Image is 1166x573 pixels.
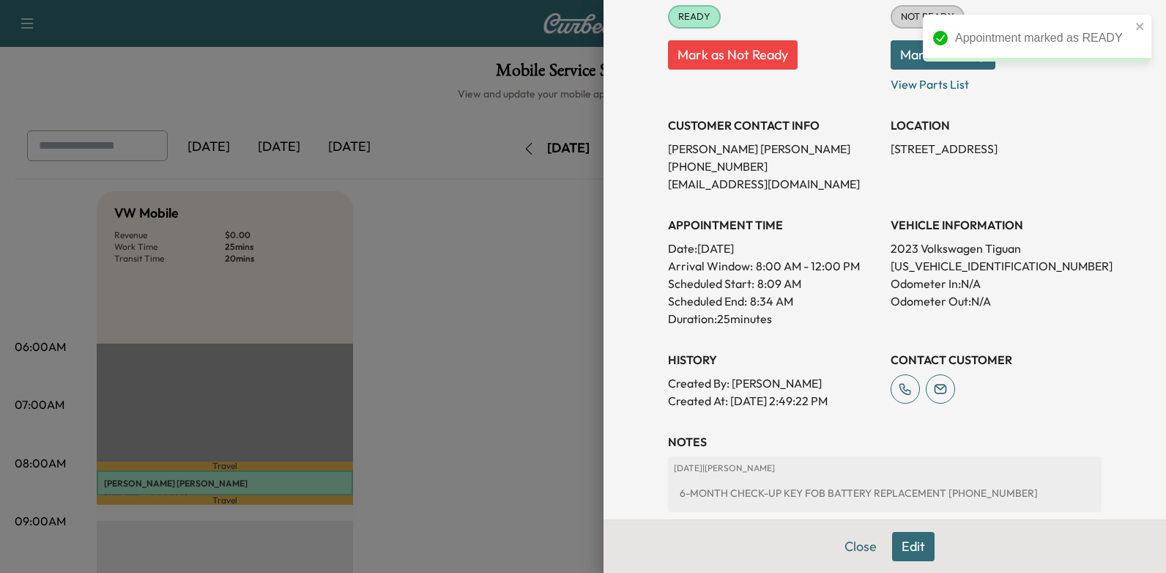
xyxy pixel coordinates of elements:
[1135,21,1145,32] button: close
[668,40,798,70] button: Mark as Not Ready
[835,532,886,561] button: Close
[668,240,879,257] p: Date: [DATE]
[891,240,1102,257] p: 2023 Volkswagen Tiguan
[891,275,1102,292] p: Odometer In: N/A
[891,40,995,70] button: Mark as Ready
[757,275,801,292] p: 8:09 AM
[668,351,879,369] h3: History
[674,462,1096,474] p: [DATE] | [PERSON_NAME]
[668,175,879,193] p: [EMAIL_ADDRESS][DOMAIN_NAME]
[668,158,879,175] p: [PHONE_NUMBER]
[892,532,935,561] button: Edit
[668,257,879,275] p: Arrival Window:
[674,480,1096,506] div: 6-MONTH CHECK-UP KEY FOB BATTERY REPLACEMENT [PHONE_NUMBER]
[668,117,879,134] h3: CUSTOMER CONTACT INFO
[669,10,719,24] span: READY
[750,292,793,310] p: 8:34 AM
[891,117,1102,134] h3: LOCATION
[891,140,1102,158] p: [STREET_ADDRESS]
[668,292,747,310] p: Scheduled End:
[756,257,860,275] span: 8:00 AM - 12:00 PM
[668,275,754,292] p: Scheduled Start:
[891,257,1102,275] p: [US_VEHICLE_IDENTIFICATION_NUMBER]
[668,310,879,328] p: Duration: 25 minutes
[668,216,879,234] h3: APPOINTMENT TIME
[668,374,879,392] p: Created By : [PERSON_NAME]
[892,10,963,24] span: NOT READY
[668,433,1102,451] h3: NOTES
[955,29,1131,47] div: Appointment marked as READY
[668,140,879,158] p: [PERSON_NAME] [PERSON_NAME]
[891,292,1102,310] p: Odometer Out: N/A
[891,351,1102,369] h3: CONTACT CUSTOMER
[891,70,1102,93] p: View Parts List
[668,392,879,410] p: Created At : [DATE] 2:49:22 PM
[891,216,1102,234] h3: VEHICLE INFORMATION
